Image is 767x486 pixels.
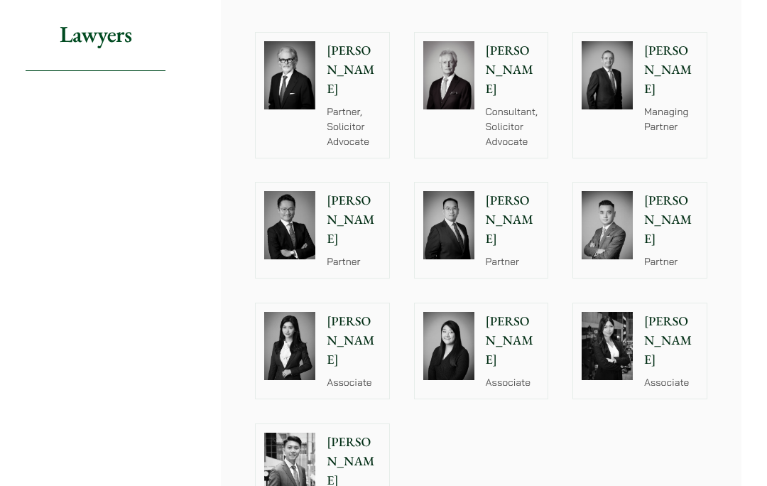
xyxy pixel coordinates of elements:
[572,33,707,159] a: [PERSON_NAME] Managing Partner
[255,183,390,279] a: [PERSON_NAME] Partner
[486,376,540,391] p: Associate
[327,192,381,249] p: [PERSON_NAME]
[486,42,540,99] p: [PERSON_NAME]
[572,183,707,279] a: [PERSON_NAME] Partner
[644,42,698,99] p: [PERSON_NAME]
[327,313,381,370] p: [PERSON_NAME]
[327,255,381,270] p: Partner
[264,313,315,381] img: Florence Yan photo
[327,376,381,391] p: Associate
[644,313,698,370] p: [PERSON_NAME]
[486,255,540,270] p: Partner
[414,183,549,279] a: [PERSON_NAME] Partner
[486,105,540,150] p: Consultant, Solicitor Advocate
[327,42,381,99] p: [PERSON_NAME]
[644,192,698,249] p: [PERSON_NAME]
[255,33,390,159] a: [PERSON_NAME] Partner, Solicitor Advocate
[486,313,540,370] p: [PERSON_NAME]
[644,376,698,391] p: Associate
[486,192,540,249] p: [PERSON_NAME]
[644,105,698,135] p: Managing Partner
[572,303,707,400] a: Joanne Lam photo [PERSON_NAME] Associate
[644,255,698,270] p: Partner
[327,105,381,150] p: Partner, Solicitor Advocate
[414,33,549,159] a: [PERSON_NAME] Consultant, Solicitor Advocate
[414,303,549,400] a: [PERSON_NAME] Associate
[255,303,390,400] a: Florence Yan photo [PERSON_NAME] Associate
[582,313,633,381] img: Joanne Lam photo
